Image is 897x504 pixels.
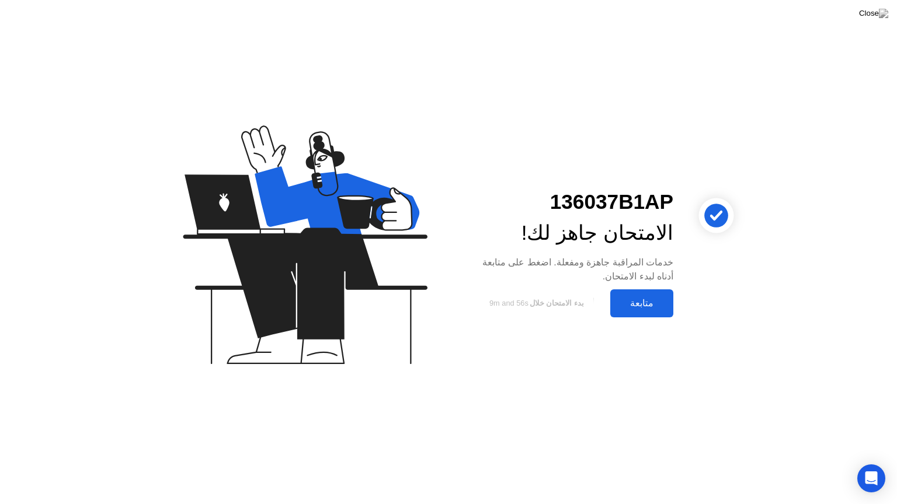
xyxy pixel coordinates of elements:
div: خدمات المراقبة جاهزة ومفعلة. اضغط على متابعة أدناه لبدء الامتحان. [467,256,673,283]
div: الامتحان جاهز لك! [467,218,673,249]
button: متابعة [610,289,673,317]
div: Open Intercom Messenger [857,464,885,492]
div: متابعة [614,297,670,309]
span: 9m and 56s [489,299,529,307]
img: Close [859,9,888,18]
div: 136037B1AP [467,187,673,218]
button: بدء الامتحان خلال9m and 56s [467,292,604,314]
